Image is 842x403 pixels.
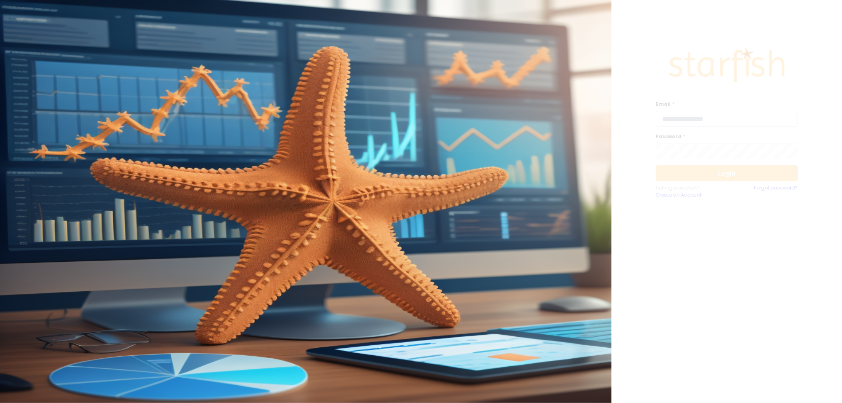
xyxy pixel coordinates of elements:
[656,101,793,108] label: Email
[656,191,727,199] a: Create an Account!
[656,184,727,191] p: Not registered yet?
[656,165,798,181] button: Login
[656,133,793,140] label: Password
[754,184,798,199] a: Forgot password?
[668,40,786,90] img: Logo.42cb71d561138c82c4ab.png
